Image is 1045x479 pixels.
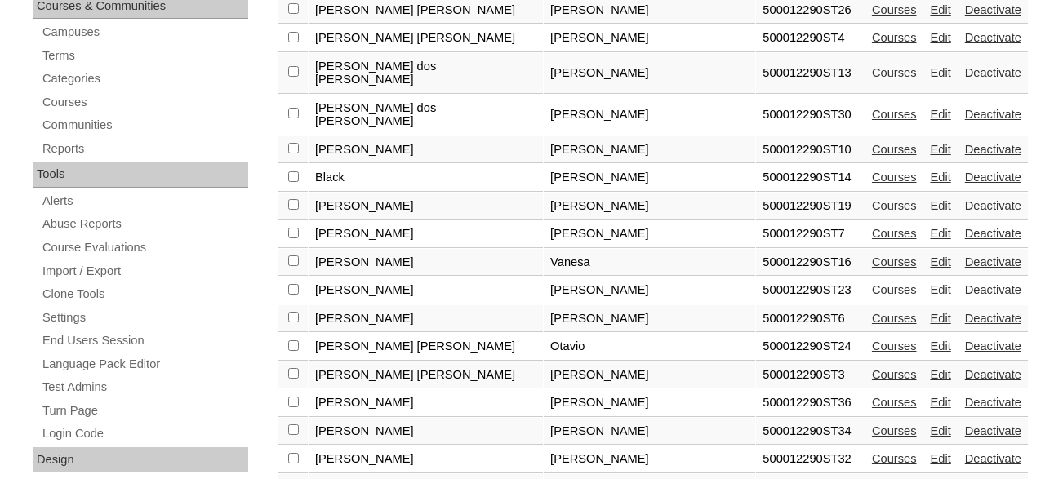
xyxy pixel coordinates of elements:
[544,24,755,52] td: [PERSON_NAME]
[41,330,248,351] a: End Users Session
[930,396,950,409] a: Edit
[309,53,543,94] td: [PERSON_NAME] dos [PERSON_NAME]
[309,24,543,52] td: [PERSON_NAME] [PERSON_NAME]
[41,424,248,444] a: Login Code
[756,277,865,304] td: 500012290ST23
[309,305,543,333] td: [PERSON_NAME]
[41,139,248,159] a: Reports
[930,424,950,437] a: Edit
[544,249,755,277] td: Vanesa
[930,227,950,240] a: Edit
[965,66,1021,79] a: Deactivate
[930,171,950,184] a: Edit
[544,53,755,94] td: [PERSON_NAME]
[872,339,917,353] a: Courses
[544,333,755,361] td: Otavio
[930,255,950,268] a: Edit
[309,193,543,220] td: [PERSON_NAME]
[872,255,917,268] a: Courses
[872,3,917,16] a: Courses
[544,95,755,135] td: [PERSON_NAME]
[309,418,543,446] td: [PERSON_NAME]
[756,361,865,389] td: 500012290ST3
[872,227,917,240] a: Courses
[965,339,1021,353] a: Deactivate
[965,171,1021,184] a: Deactivate
[33,162,248,188] div: Tools
[309,361,543,389] td: [PERSON_NAME] [PERSON_NAME]
[872,199,917,212] a: Courses
[756,418,865,446] td: 500012290ST34
[33,447,248,473] div: Design
[756,24,865,52] td: 500012290ST4
[756,193,865,220] td: 500012290ST19
[544,164,755,192] td: [PERSON_NAME]
[872,143,917,156] a: Courses
[544,277,755,304] td: [PERSON_NAME]
[41,261,248,282] a: Import / Export
[309,249,543,277] td: [PERSON_NAME]
[965,255,1021,268] a: Deactivate
[41,115,248,135] a: Communities
[309,136,543,164] td: [PERSON_NAME]
[930,143,950,156] a: Edit
[872,283,917,296] a: Courses
[41,214,248,234] a: Abuse Reports
[756,333,865,361] td: 500012290ST24
[544,136,755,164] td: [PERSON_NAME]
[41,92,248,113] a: Courses
[965,227,1021,240] a: Deactivate
[872,368,917,381] a: Courses
[756,389,865,417] td: 500012290ST36
[544,361,755,389] td: [PERSON_NAME]
[41,354,248,375] a: Language Pack Editor
[930,3,950,16] a: Edit
[930,199,950,212] a: Edit
[41,69,248,89] a: Categories
[965,452,1021,465] a: Deactivate
[544,220,755,248] td: [PERSON_NAME]
[41,377,248,397] a: Test Admins
[41,401,248,421] a: Turn Page
[309,220,543,248] td: [PERSON_NAME]
[544,193,755,220] td: [PERSON_NAME]
[309,164,543,192] td: Black
[756,220,865,248] td: 500012290ST7
[965,283,1021,296] a: Deactivate
[756,136,865,164] td: 500012290ST10
[872,108,917,121] a: Courses
[41,22,248,42] a: Campuses
[872,31,917,44] a: Courses
[965,31,1021,44] a: Deactivate
[309,277,543,304] td: [PERSON_NAME]
[930,66,950,79] a: Edit
[965,368,1021,381] a: Deactivate
[41,191,248,211] a: Alerts
[930,283,950,296] a: Edit
[756,95,865,135] td: 500012290ST30
[756,249,865,277] td: 500012290ST16
[965,199,1021,212] a: Deactivate
[965,108,1021,121] a: Deactivate
[756,446,865,473] td: 500012290ST32
[544,418,755,446] td: [PERSON_NAME]
[309,446,543,473] td: [PERSON_NAME]
[756,305,865,333] td: 500012290ST6
[965,396,1021,409] a: Deactivate
[872,66,917,79] a: Courses
[41,284,248,304] a: Clone Tools
[41,46,248,66] a: Terms
[965,312,1021,325] a: Deactivate
[930,368,950,381] a: Edit
[930,312,950,325] a: Edit
[930,108,950,121] a: Edit
[41,308,248,328] a: Settings
[756,53,865,94] td: 500012290ST13
[965,3,1021,16] a: Deactivate
[872,171,917,184] a: Courses
[965,424,1021,437] a: Deactivate
[756,164,865,192] td: 500012290ST14
[930,452,950,465] a: Edit
[965,143,1021,156] a: Deactivate
[872,396,917,409] a: Courses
